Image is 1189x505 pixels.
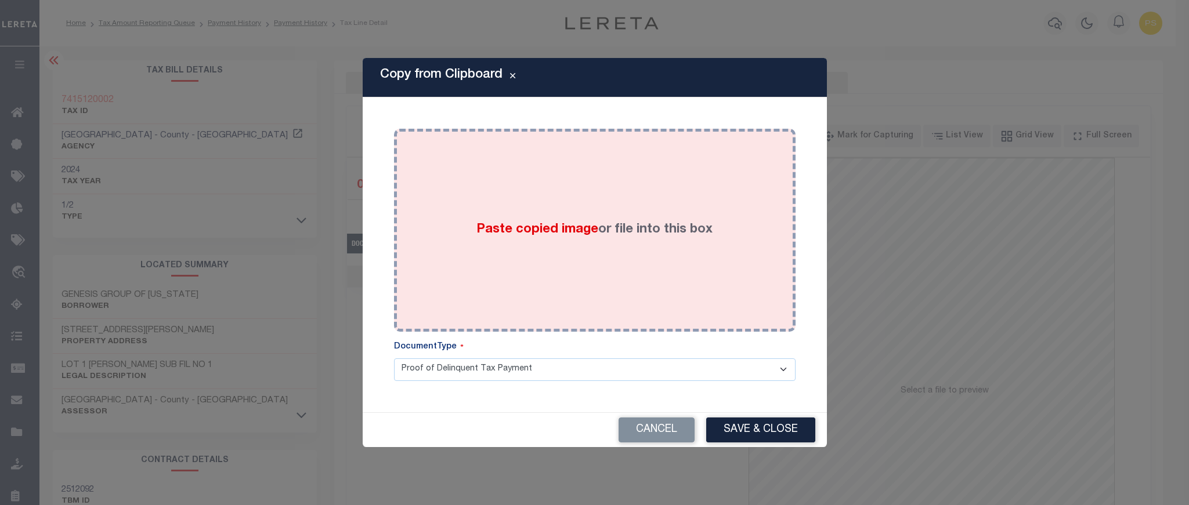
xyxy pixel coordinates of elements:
[476,223,598,236] span: Paste copied image
[380,67,503,82] h5: Copy from Clipboard
[394,341,464,354] label: DocumentType
[476,220,713,239] label: or file into this box
[503,71,523,85] button: Close
[706,417,815,442] button: Save & Close
[619,417,695,442] button: Cancel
